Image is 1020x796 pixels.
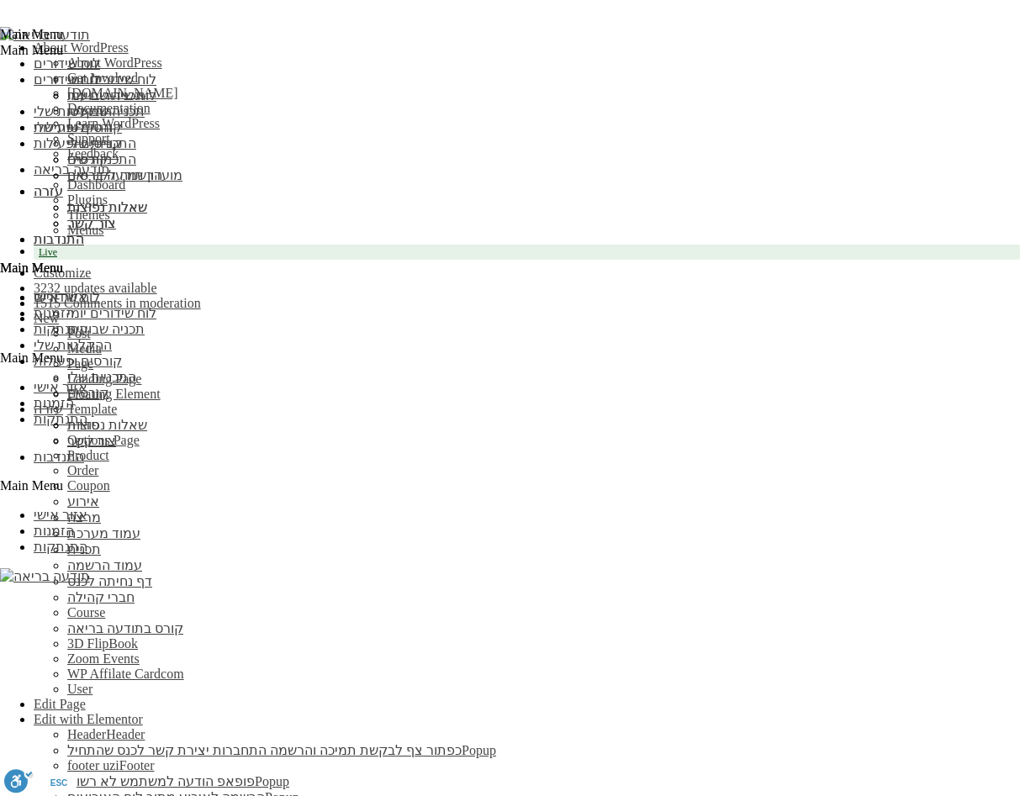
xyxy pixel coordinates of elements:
a: פופאפ הודעה למשתמש לא רשוםPopup [67,774,289,788]
a: התנדבות [34,450,84,464]
a: WP Affilate Cardcom [67,667,184,681]
span: Popup [462,743,496,757]
a: התכניות שלי [67,370,136,384]
a: כפתור צף לבקשת תמיכה והרשמה התחברות יצירת קשר לכנס שהתחילPopup [67,743,496,757]
a: לוח שידורים [34,290,100,304]
a: קורסים [67,152,108,166]
a: 3D FlipBook [67,636,138,651]
a: תכניה שבועית [67,322,145,336]
a: Edit Page [34,697,86,711]
a: ההקלטות שלי [34,338,112,352]
a: קורסים ופעילות [34,120,122,134]
a: שאלות נפוצות [67,200,147,214]
a: חברי קהילה [67,590,135,604]
span: Header [106,727,145,741]
a: צור קשר [67,216,116,230]
a: Zoom Events [67,651,140,666]
a: שאלות נפוצות [67,418,147,432]
span: כפתור צף לבקשת תמיכה והרשמה התחברות יצירת קשר לכנס שהתחיל [67,743,462,757]
a: אזור אישי [34,508,87,522]
span: Header [67,727,106,741]
a: התנדבות [34,232,84,246]
a: צור קשר [67,434,116,448]
a: עזרה [34,184,63,198]
a: תכניה שבועית [67,88,145,103]
a: קורסים [67,386,108,400]
a: Course [67,605,105,619]
a: לוח שידורים יומי [67,72,156,87]
a: Edit with Elementor [34,712,143,726]
span: Popup [255,774,289,788]
a: לוח שידורים [34,56,100,71]
a: HeaderHeader [67,727,145,741]
span: Footer [119,758,155,772]
a: הזמנות [34,524,74,538]
a: עזרה [34,402,63,416]
ul: New [34,326,1020,697]
a: התנתקות [34,540,87,554]
span: פופאפ הודעה למשתמש לא רשום [67,774,255,788]
a: קורסים ופעילות [34,354,122,368]
a: לוח שידורים יומי [67,306,156,320]
a: קורס בתודעה בריאה [67,621,183,635]
a: התכניות שלי [67,136,136,150]
a: ההקלטות שלי [34,104,112,119]
span: footer uzi [67,758,119,772]
a: מועדון תודעה בריאה [67,168,182,182]
a: User [67,682,92,696]
a: footer uziFooter [67,758,155,772]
